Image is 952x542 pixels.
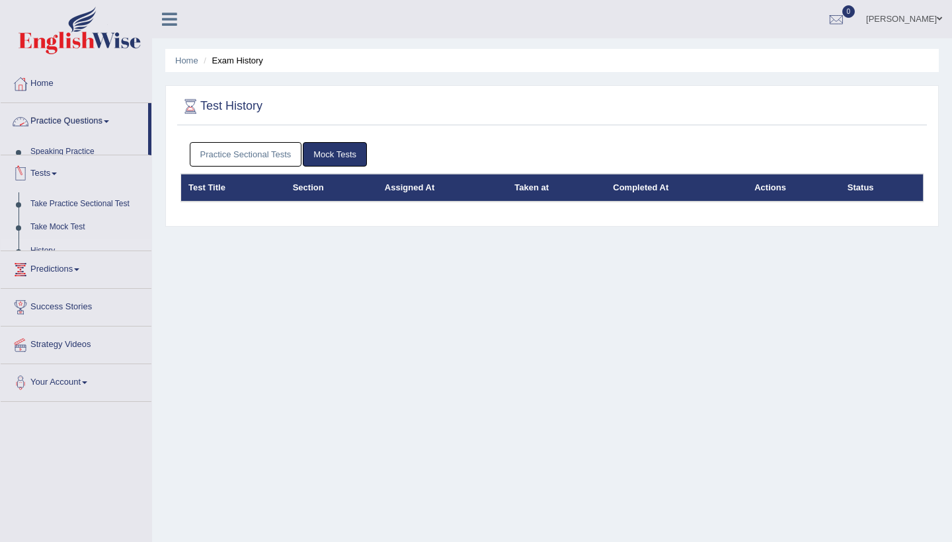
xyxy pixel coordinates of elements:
a: Speaking Practice [24,140,148,164]
a: Take Practice Sectional Test [24,192,151,216]
th: Completed At [606,174,747,202]
th: Assigned At [377,174,507,202]
th: Actions [747,174,840,202]
a: Home [175,56,198,65]
a: Practice Sectional Tests [190,142,302,167]
a: Tests [1,155,151,188]
a: Your Account [1,364,151,397]
a: Home [1,65,151,98]
li: Exam History [200,54,263,67]
th: Status [840,174,924,202]
h2: Test History [180,97,262,116]
span: 0 [842,5,855,18]
a: Mock Tests [303,142,367,167]
a: Take Mock Test [24,215,151,239]
a: Predictions [1,251,151,284]
th: Taken at [507,174,606,202]
a: Strategy Videos [1,327,151,360]
a: Success Stories [1,289,151,322]
a: Practice Questions [1,103,148,136]
th: Test Title [181,174,286,202]
a: History [24,239,151,263]
th: Section [286,174,377,202]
